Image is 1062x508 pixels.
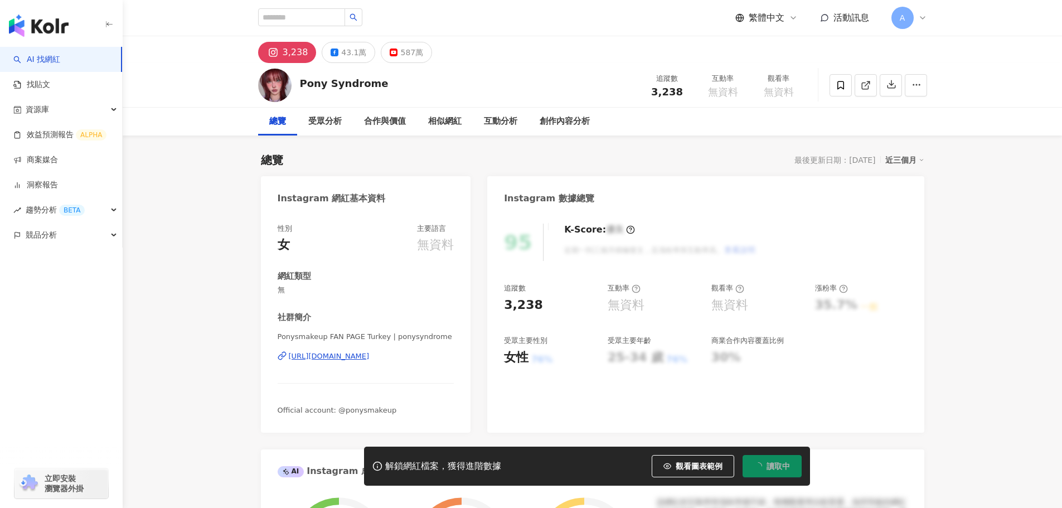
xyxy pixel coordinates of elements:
div: 無資料 [417,236,454,254]
div: 近三個月 [885,153,924,167]
span: search [350,13,357,21]
span: 無資料 [708,86,738,98]
div: 相似網紅 [428,115,462,128]
img: chrome extension [18,475,40,492]
div: BETA [59,205,85,216]
div: 無資料 [608,297,644,314]
div: 總覽 [269,115,286,128]
a: 效益預測報告ALPHA [13,129,106,141]
div: 受眾分析 [308,115,342,128]
span: 讀取中 [767,462,790,471]
div: K-Score : [564,224,635,236]
div: 追蹤數 [504,283,526,293]
span: 無資料 [764,86,794,98]
span: Official account: @ponysmakeup [278,406,397,414]
a: chrome extension立即安裝 瀏覽器外掛 [14,468,108,499]
div: 總覽 [261,152,283,168]
div: 觀看率 [758,73,800,84]
div: 3,238 [504,297,543,314]
div: 女 [278,236,290,254]
div: 女性 [504,349,528,366]
div: 受眾主要性別 [504,336,547,346]
div: Pony Syndrome [300,76,389,90]
a: 洞察報告 [13,180,58,191]
img: logo [9,14,69,37]
span: 立即安裝 瀏覽器外掛 [45,473,84,494]
div: 合作與價值 [364,115,406,128]
span: 趨勢分析 [26,197,85,222]
div: 主要語言 [417,224,446,234]
span: Ponysmakeup FAN PAGE Turkey | ponysyndrome [278,332,454,342]
div: 社群簡介 [278,312,311,323]
span: 無 [278,285,454,295]
div: 3,238 [283,45,308,60]
a: searchAI 找網紅 [13,54,60,65]
div: [URL][DOMAIN_NAME] [289,351,370,361]
div: 無資料 [711,297,748,314]
button: 讀取中 [743,455,802,477]
span: 繁體中文 [749,12,784,24]
div: 追蹤數 [646,73,688,84]
div: 互動分析 [484,115,517,128]
img: KOL Avatar [258,69,292,102]
div: 漲粉率 [815,283,848,293]
div: 創作內容分析 [540,115,590,128]
div: 43.1萬 [341,45,366,60]
span: 資源庫 [26,97,49,122]
button: 587萬 [381,42,432,63]
a: 找貼文 [13,79,50,90]
button: 43.1萬 [322,42,375,63]
div: 觀看率 [711,283,744,293]
span: 3,238 [651,86,683,98]
span: loading [754,462,762,470]
div: Instagram 數據總覽 [504,192,594,205]
a: 商案媒合 [13,154,58,166]
span: 競品分析 [26,222,57,248]
button: 觀看圖表範例 [652,455,734,477]
a: [URL][DOMAIN_NAME] [278,351,454,361]
span: 觀看圖表範例 [676,462,722,471]
span: rise [13,206,21,214]
span: A [900,12,905,24]
div: Instagram 網紅基本資料 [278,192,386,205]
div: 最後更新日期：[DATE] [794,156,875,165]
div: 互動率 [608,283,641,293]
div: 受眾主要年齡 [608,336,651,346]
span: 活動訊息 [833,12,869,23]
div: 解鎖網紅檔案，獲得進階數據 [385,461,501,472]
div: 互動率 [702,73,744,84]
div: 商業合作內容覆蓋比例 [711,336,784,346]
div: 性別 [278,224,292,234]
div: 網紅類型 [278,270,311,282]
button: 3,238 [258,42,317,63]
div: 587萬 [400,45,423,60]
